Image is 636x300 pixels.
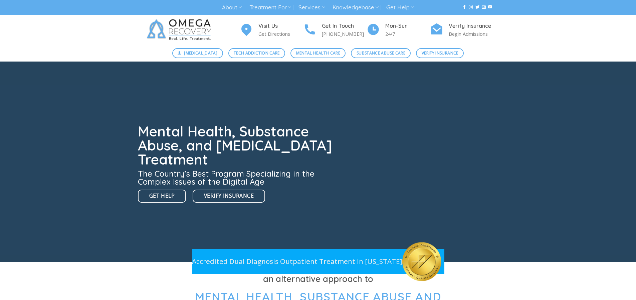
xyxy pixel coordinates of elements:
[192,256,402,267] p: Accredited Dual Diagnosis Outpatient Treatment in [US_STATE]
[322,22,367,30] h4: Get In Touch
[333,1,379,14] a: Knowledgebase
[138,170,336,186] h3: The Country’s Best Program Specializing in the Complex Issues of the Digital Age
[204,192,254,200] span: Verify Insurance
[303,22,367,38] a: Get In Touch [PHONE_NUMBER]
[469,5,473,10] a: Follow on Instagram
[222,1,242,14] a: About
[258,30,303,38] p: Get Directions
[322,30,367,38] p: [PHONE_NUMBER]
[416,48,464,58] a: Verify Insurance
[475,5,479,10] a: Follow on Twitter
[138,124,336,167] h1: Mental Health, Substance Abuse, and [MEDICAL_DATA] Treatment
[193,190,265,203] a: Verify Insurance
[240,22,303,38] a: Visit Us Get Directions
[422,50,458,56] span: Verify Insurance
[258,22,303,30] h4: Visit Us
[172,48,223,58] a: [MEDICAL_DATA]
[449,30,493,38] p: Begin Admissions
[351,48,411,58] a: Substance Abuse Care
[386,1,414,14] a: Get Help
[143,15,218,45] img: Omega Recovery
[357,50,405,56] span: Substance Abuse Care
[449,22,493,30] h4: Verify Insurance
[296,50,340,56] span: Mental Health Care
[482,5,486,10] a: Send us an email
[385,30,430,38] p: 24/7
[184,50,217,56] span: [MEDICAL_DATA]
[430,22,493,38] a: Verify Insurance Begin Admissions
[138,190,186,203] a: Get Help
[228,48,285,58] a: Tech Addiction Care
[143,272,493,286] h3: an alternative approach to
[298,1,325,14] a: Services
[488,5,492,10] a: Follow on YouTube
[462,5,466,10] a: Follow on Facebook
[234,50,280,56] span: Tech Addiction Care
[385,22,430,30] h4: Mon-Sun
[149,192,175,200] span: Get Help
[290,48,346,58] a: Mental Health Care
[249,1,291,14] a: Treatment For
